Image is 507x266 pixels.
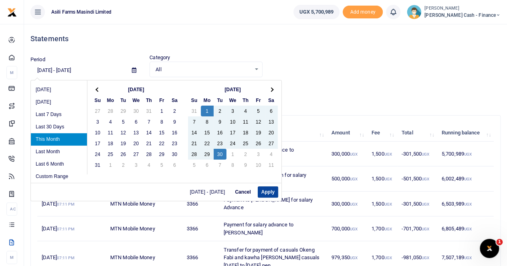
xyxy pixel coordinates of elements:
[327,216,367,241] td: 700,000
[6,202,17,216] li: Ac
[422,202,429,206] small: UGX
[7,9,17,15] a: logo-small logo-large logo-large
[31,108,87,121] li: Last 7 Days
[30,64,125,77] input: select period
[464,227,472,231] small: UGX
[252,138,265,149] td: 26
[168,116,181,127] td: 9
[104,160,117,170] td: 1
[214,160,226,170] td: 7
[188,106,201,116] td: 31
[350,256,358,260] small: UGX
[201,149,214,160] td: 29
[265,160,278,170] td: 11
[31,133,87,146] li: This Month
[252,149,265,160] td: 3
[350,202,358,206] small: UGX
[367,166,397,191] td: 1,500
[106,192,182,216] td: MTN Mobile Money
[214,149,226,160] td: 30
[31,146,87,158] li: Last Month
[239,149,252,160] td: 2
[188,95,201,106] th: Su
[226,116,239,127] td: 10
[265,106,278,116] td: 6
[214,116,226,127] td: 9
[31,96,87,108] li: [DATE]
[252,95,265,106] th: Fr
[91,116,104,127] td: 3
[397,142,437,166] td: -301,500
[168,127,181,138] td: 16
[57,227,75,231] small: 07:11 PM
[168,149,181,160] td: 30
[252,160,265,170] td: 10
[219,216,327,241] td: Payment for salary advance to [PERSON_NAME]
[265,95,278,106] th: Sa
[422,177,429,181] small: UGX
[201,138,214,149] td: 22
[424,5,501,12] small: [PERSON_NAME]
[384,152,392,156] small: UGX
[464,256,472,260] small: UGX
[226,95,239,106] th: We
[130,160,143,170] td: 3
[104,95,117,106] th: Mo
[384,202,392,206] small: UGX
[437,142,494,166] td: 5,700,989
[188,160,201,170] td: 5
[104,106,117,116] td: 28
[156,106,168,116] td: 1
[130,106,143,116] td: 30
[437,216,494,241] td: 6,805,489
[201,127,214,138] td: 15
[201,106,214,116] td: 1
[156,66,250,74] span: All
[201,160,214,170] td: 6
[239,95,252,106] th: Th
[7,8,17,17] img: logo-small
[214,138,226,149] td: 23
[384,256,392,260] small: UGX
[104,84,168,95] th: [DATE]
[265,127,278,138] td: 20
[106,216,182,241] td: MTN Mobile Money
[6,66,17,79] li: M
[117,106,130,116] td: 29
[343,6,383,19] li: Toup your wallet
[91,160,104,170] td: 31
[143,127,156,138] td: 14
[6,251,17,264] li: M
[30,34,501,43] h4: Statements
[91,106,104,116] td: 27
[156,127,168,138] td: 15
[252,116,265,127] td: 12
[437,192,494,216] td: 6,503,989
[130,95,143,106] th: We
[130,138,143,149] td: 20
[143,149,156,160] td: 28
[31,121,87,133] li: Last 30 Days
[104,149,117,160] td: 25
[265,116,278,127] td: 13
[239,138,252,149] td: 25
[407,5,501,19] a: profile-user [PERSON_NAME] [PERSON_NAME] Cash - Finance
[226,149,239,160] td: 1
[437,166,494,191] td: 6,002,489
[464,152,472,156] small: UGX
[37,216,106,241] td: [DATE]
[130,116,143,127] td: 6
[350,152,358,156] small: UGX
[496,239,503,245] span: 1
[327,124,367,142] th: Amount: activate to sort column ascending
[437,124,494,142] th: Running balance: activate to sort column ascending
[48,8,115,16] span: Asili Farms Masindi Limited
[30,56,45,64] label: Period
[188,116,201,127] td: 7
[258,186,278,198] button: Apply
[327,142,367,166] td: 300,000
[293,5,339,19] a: UGX 5,700,989
[104,138,117,149] td: 18
[188,127,201,138] td: 14
[156,160,168,170] td: 5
